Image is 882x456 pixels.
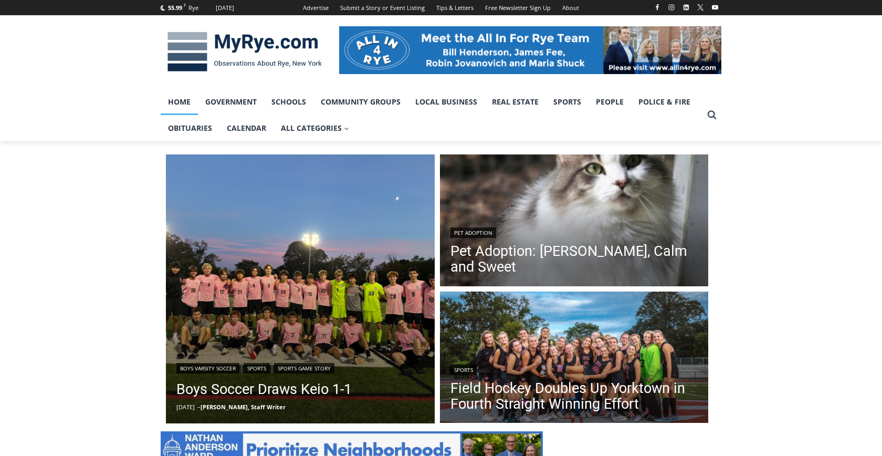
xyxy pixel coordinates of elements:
[161,89,702,142] nav: Primary Navigation
[198,89,264,115] a: Government
[274,115,356,141] a: All Categories
[709,1,721,14] a: YouTube
[450,380,698,412] a: Field Hockey Doubles Up Yorktown in Fourth Straight Winning Effort
[161,115,219,141] a: Obituaries
[440,154,709,289] img: [PHOTO: Mona. Contributed.]
[450,243,698,275] a: Pet Adoption: [PERSON_NAME], Calm and Sweet
[546,89,589,115] a: Sports
[450,365,477,375] a: Sports
[274,363,334,374] a: Sports Game Story
[589,89,631,115] a: People
[176,361,352,374] div: | |
[219,115,274,141] a: Calendar
[665,1,678,14] a: Instagram
[313,89,408,115] a: Community Groups
[176,363,239,374] a: Boys Varsity Soccer
[339,26,721,74] img: All in for Rye
[161,89,198,115] a: Home
[440,292,709,426] a: Read More Field Hockey Doubles Up Yorktown in Fourth Straight Winning Effort
[166,154,435,423] a: Read More Boys Soccer Draws Keio 1-1
[197,403,201,411] span: –
[440,154,709,289] a: Read More Pet Adoption: Mona, Calm and Sweet
[201,403,286,411] a: [PERSON_NAME], Staff Writer
[176,403,195,411] time: [DATE]
[450,227,496,238] a: Pet Adoption
[485,89,546,115] a: Real Estate
[184,2,186,8] span: F
[440,292,709,426] img: (PHOTO: The 2025 Rye Field Hockey team. Credit: Maureen Tsuchida.)
[161,25,329,79] img: MyRye.com
[702,106,721,125] button: View Search Form
[168,4,182,12] span: 55.99
[631,89,698,115] a: Police & Fire
[264,89,313,115] a: Schools
[244,363,270,374] a: Sports
[694,1,707,14] a: X
[651,1,664,14] a: Facebook
[176,379,352,400] a: Boys Soccer Draws Keio 1-1
[166,154,435,423] img: (PHOTO: The Rye Boys Soccer team from their match agains Keio Academy on September 30, 2025. Cred...
[408,89,485,115] a: Local Business
[680,1,692,14] a: Linkedin
[188,3,198,13] div: Rye
[281,122,349,134] span: All Categories
[216,3,234,13] div: [DATE]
